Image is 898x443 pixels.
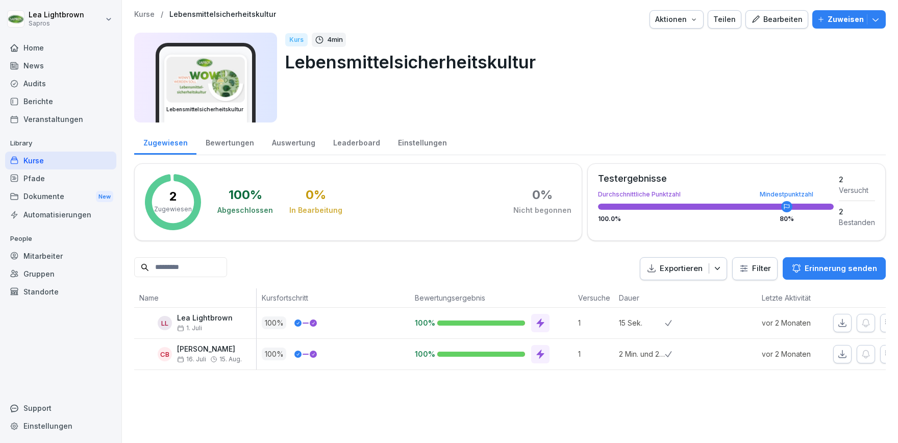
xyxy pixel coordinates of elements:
div: In Bearbeitung [289,205,342,215]
p: Letzte Aktivität [762,292,828,303]
p: 100% [415,318,429,328]
p: / [161,10,163,19]
h3: Lebensmittelsicherheitskultur [166,106,245,113]
div: Versucht [839,185,875,195]
a: Audits [5,75,116,92]
div: Abgeschlossen [217,205,273,215]
button: Erinnerung senden [783,257,886,280]
div: 100.0 % [598,216,834,222]
a: Berichte [5,92,116,110]
a: Auswertung [263,129,324,155]
div: 2 [839,206,875,217]
div: Teilen [713,14,736,25]
button: Zuweisen [812,10,886,29]
div: Mindestpunktzahl [760,191,813,198]
p: [PERSON_NAME] [177,345,242,354]
p: Kursfortschritt [262,292,405,303]
div: Durchschnittliche Punktzahl [598,191,834,198]
p: People [5,231,116,247]
a: Mitarbeiter [5,247,116,265]
button: Teilen [708,10,741,29]
p: Dauer [619,292,660,303]
div: Nicht begonnen [513,205,571,215]
span: 1. Juli [177,325,202,332]
p: 100% [415,349,429,359]
div: Bestanden [839,217,875,228]
div: Support [5,399,116,417]
p: Versuche [578,292,609,303]
button: Bearbeiten [745,10,808,29]
p: 2 [169,190,177,203]
a: Bewertungen [196,129,263,155]
a: News [5,57,116,75]
button: Filter [733,258,777,280]
p: 1 [578,317,614,328]
span: 16. Juli [177,356,206,363]
div: CB [158,347,172,361]
div: Dokumente [5,187,116,206]
div: Aktionen [655,14,698,25]
div: LL [158,316,172,330]
button: Exportieren [640,257,727,280]
span: 15. Aug. [219,356,242,363]
div: Bearbeiten [751,14,803,25]
a: Veranstaltungen [5,110,116,128]
a: Zugewiesen [134,129,196,155]
a: Pfade [5,169,116,187]
a: Leaderboard [324,129,389,155]
p: Zuweisen [828,14,864,25]
a: Home [5,39,116,57]
a: Kurse [134,10,155,19]
p: Lea Lightbrown [29,11,84,19]
p: 2 Min. und 25 Sek. [619,349,665,359]
p: 4 min [327,35,343,45]
p: vor 2 Monaten [762,349,833,359]
p: 15 Sek. [619,317,665,328]
p: Exportieren [660,263,703,275]
div: 2 [839,174,875,185]
a: Lebensmittelsicherheitskultur [169,10,276,19]
a: Standorte [5,283,116,301]
div: 0 % [532,189,553,201]
p: Sapros [29,20,84,27]
div: 0 % [306,189,326,201]
div: Testergebnisse [598,174,834,183]
a: Einstellungen [389,129,456,155]
p: Erinnerung senden [805,263,877,274]
p: vor 2 Monaten [762,317,833,328]
p: 1 [578,349,614,359]
img: x7ba9ezpb0gwldksaaha8749.png [167,57,244,102]
div: New [96,191,113,203]
p: Zugewiesen [154,205,192,214]
p: Lea Lightbrown [177,314,233,323]
div: 100 % [229,189,262,201]
div: 80 % [780,216,794,222]
div: Kurs [285,33,308,46]
a: Automatisierungen [5,206,116,224]
p: Lebensmittelsicherheitskultur [285,49,878,75]
p: Bewertungsergebnis [415,292,568,303]
div: Filter [739,263,771,274]
p: 100 % [262,348,286,360]
a: Einstellungen [5,417,116,435]
a: Kurse [5,152,116,169]
a: DokumenteNew [5,187,116,206]
a: Gruppen [5,265,116,283]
